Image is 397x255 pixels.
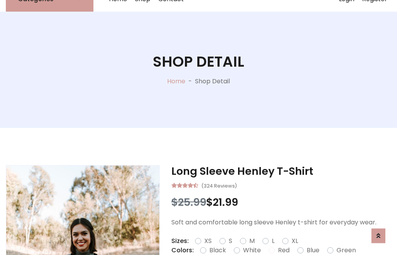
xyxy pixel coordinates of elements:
[249,236,255,246] label: M
[167,77,185,86] a: Home
[209,246,226,255] label: Black
[337,246,356,255] label: Green
[229,236,232,246] label: S
[153,53,244,71] h1: Shop Detail
[185,77,195,86] p: -
[278,246,290,255] label: Red
[195,77,230,86] p: Shop Detail
[201,181,237,190] small: (324 Reviews)
[213,195,238,209] span: 21.99
[171,196,391,208] h3: $
[243,246,261,255] label: White
[307,246,319,255] label: Blue
[171,165,391,177] h3: Long Sleeve Henley T-Shirt
[272,236,274,246] label: L
[171,246,194,255] p: Colors:
[171,218,391,227] p: Soft and comfortable long sleeve Henley t-shirt for everyday wear.
[171,236,189,246] p: Sizes:
[292,236,298,246] label: XL
[204,236,212,246] label: XS
[171,195,206,209] span: $25.99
